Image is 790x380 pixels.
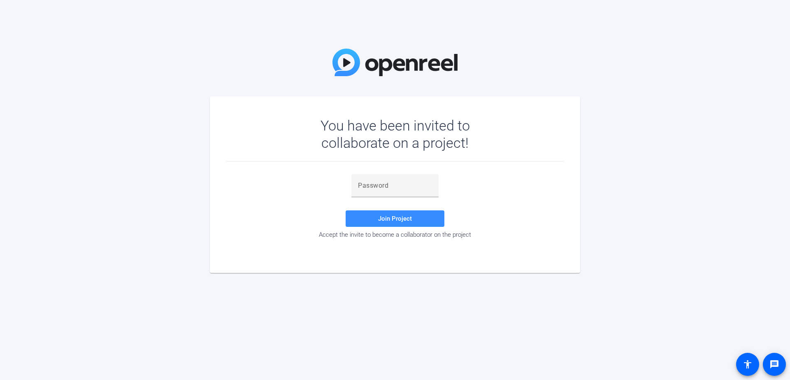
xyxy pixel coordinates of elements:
[297,117,494,152] div: You have been invited to collaborate on a project!
[332,49,458,76] img: OpenReel Logo
[378,215,412,222] span: Join Project
[358,181,432,191] input: Password
[769,359,779,369] mat-icon: message
[346,210,444,227] button: Join Project
[226,231,564,238] div: Accept the invite to become a collaborator on the project
[743,359,753,369] mat-icon: accessibility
